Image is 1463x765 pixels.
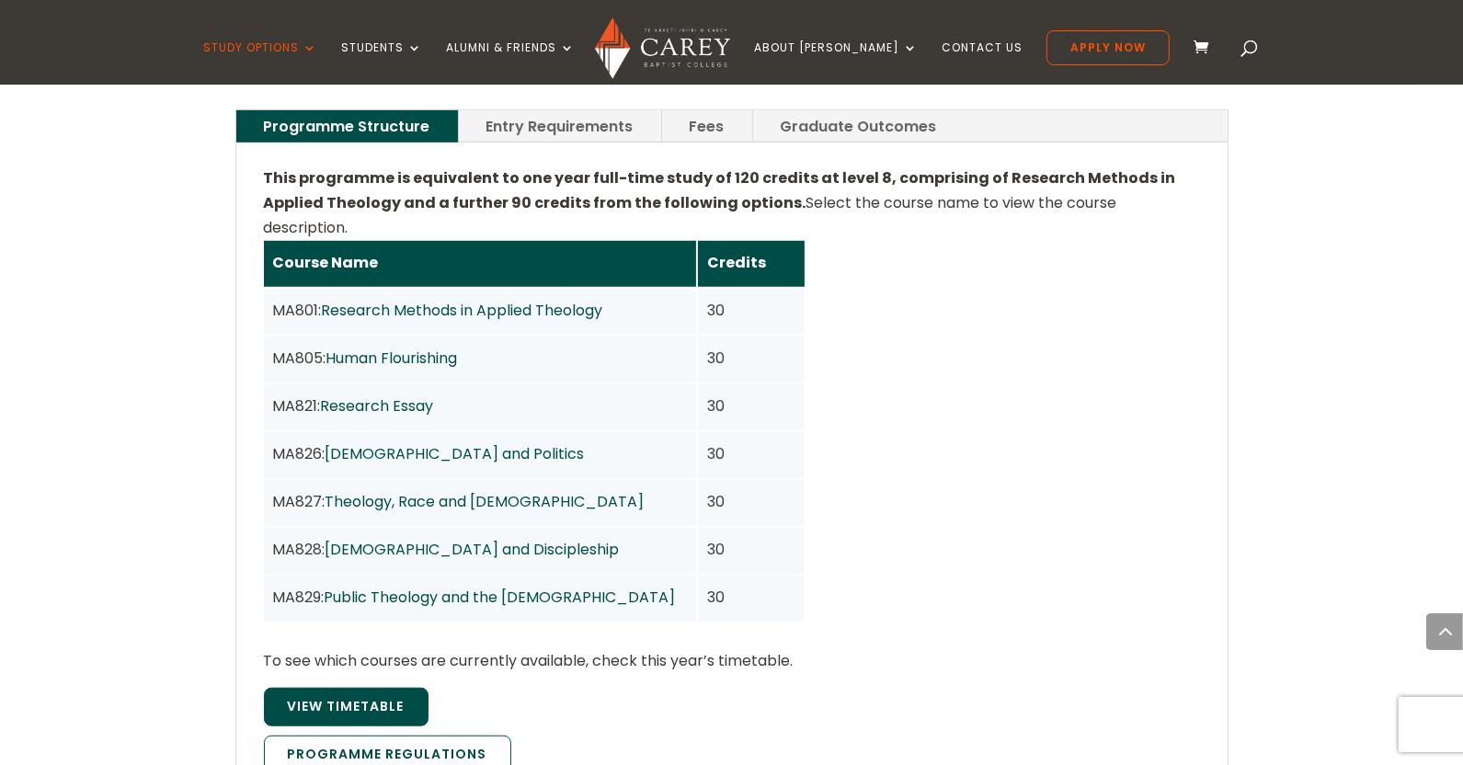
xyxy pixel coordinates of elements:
[707,250,795,275] div: Credits
[273,489,688,514] div: MA827:
[754,41,918,85] a: About [PERSON_NAME]
[325,587,676,608] a: Public Theology and the [DEMOGRAPHIC_DATA]
[459,110,661,143] a: Entry Requirements
[707,489,795,514] div: 30
[273,298,688,323] div: MA801:
[273,346,688,371] div: MA805:
[326,443,585,464] a: [DEMOGRAPHIC_DATA] and Politics
[326,348,458,369] a: Human Flourishing
[707,537,795,562] div: 30
[273,441,688,466] div: MA826:
[1046,30,1170,65] a: Apply Now
[273,585,688,610] div: MA829:
[326,539,620,560] a: [DEMOGRAPHIC_DATA] and Discipleship
[273,394,688,418] div: MA821:
[707,585,795,610] div: 30
[942,41,1023,85] a: Contact Us
[264,167,1176,213] strong: This programme is equivalent to one year full-time study of 120 credits at level 8, comprising of...
[446,41,575,85] a: Alumni & Friends
[264,688,429,726] a: View Timetable
[707,298,795,323] div: 30
[707,394,795,418] div: 30
[326,491,645,512] a: Theology, Race and [DEMOGRAPHIC_DATA]
[321,395,434,417] a: Research Essay
[753,110,965,143] a: Graduate Outcomes
[273,250,688,275] div: Course Name
[707,346,795,371] div: 30
[203,41,317,85] a: Study Options
[322,300,603,321] a: Research Methods in Applied Theology
[707,441,795,466] div: 30
[236,110,458,143] a: Programme Structure
[662,110,752,143] a: Fees
[273,537,688,562] div: MA828:
[288,697,405,715] span: View Timetable
[341,41,422,85] a: Students
[595,17,730,79] img: Carey Baptist College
